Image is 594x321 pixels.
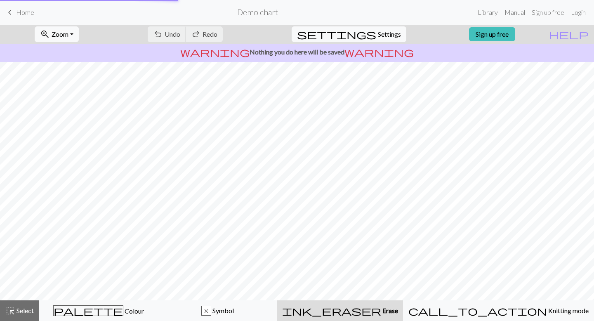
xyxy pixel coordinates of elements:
button: Colour [39,300,158,321]
a: Home [5,5,34,19]
div: x [202,306,211,316]
span: Zoom [52,30,68,38]
a: Sign up free [528,4,568,21]
a: Login [568,4,589,21]
span: palette [54,305,123,316]
span: Settings [378,29,401,39]
span: Symbol [211,307,234,314]
a: Library [474,4,501,21]
span: Select [15,307,34,314]
span: Home [16,8,34,16]
button: SettingsSettings [292,26,406,42]
span: warning [344,46,414,58]
button: Zoom [35,26,79,42]
span: ink_eraser [282,305,381,316]
span: warning [180,46,250,58]
span: call_to_action [408,305,547,316]
h2: Demo chart [237,7,278,17]
span: Erase [381,307,398,314]
i: Settings [297,29,376,39]
button: Knitting mode [403,300,594,321]
span: keyboard_arrow_left [5,7,15,18]
button: x Symbol [158,300,278,321]
a: Manual [501,4,528,21]
span: help [549,28,589,40]
span: Colour [123,307,144,315]
button: Erase [277,300,403,321]
p: Nothing you do here will be saved [3,47,591,57]
span: Knitting mode [547,307,589,314]
span: highlight_alt [5,305,15,316]
span: zoom_in [40,28,50,40]
span: settings [297,28,376,40]
a: Sign up free [469,27,515,41]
